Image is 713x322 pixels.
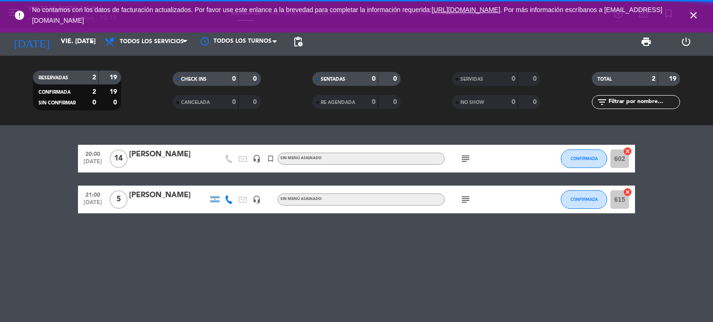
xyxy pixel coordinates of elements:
span: CHECK INS [181,77,207,82]
strong: 0 [92,99,96,106]
strong: 0 [113,99,119,106]
strong: 0 [533,99,538,105]
span: 21:00 [81,189,104,200]
span: TOTAL [597,77,612,82]
i: arrow_drop_down [86,36,97,47]
span: CONFIRMADA [39,90,71,95]
strong: 0 [533,76,538,82]
i: turned_in_not [266,155,275,163]
span: Todos los servicios [120,39,184,45]
i: cancel [623,147,632,156]
input: Filtrar por nombre... [608,97,680,107]
i: subject [460,194,471,205]
strong: 0 [232,99,236,105]
span: SENTADAS [321,77,345,82]
span: CANCELADA [181,100,210,105]
span: NO SHOW [460,100,484,105]
button: CONFIRMADA [561,149,607,168]
i: subject [460,153,471,164]
strong: 0 [393,99,399,105]
span: 20:00 [81,148,104,159]
strong: 2 [92,89,96,95]
strong: 0 [512,76,515,82]
strong: 0 [393,76,399,82]
div: [PERSON_NAME] [129,189,208,201]
strong: 2 [652,76,655,82]
span: CONFIRMADA [570,156,598,161]
span: SERVIDAS [460,77,483,82]
button: CONFIRMADA [561,190,607,209]
strong: 0 [232,76,236,82]
span: No contamos con los datos de facturación actualizados. Por favor use este enlance a la brevedad p... [32,6,662,24]
strong: 19 [110,89,119,95]
strong: 0 [512,99,515,105]
span: RE AGENDADA [321,100,355,105]
span: [DATE] [81,200,104,210]
a: [URL][DOMAIN_NAME] [432,6,500,13]
span: CONFIRMADA [570,197,598,202]
i: cancel [623,187,632,197]
i: headset_mic [253,195,261,204]
span: RESERVADAS [39,76,68,80]
span: [DATE] [81,159,104,169]
a: . Por más información escríbanos a [EMAIL_ADDRESS][DOMAIN_NAME] [32,6,662,24]
span: print [641,36,652,47]
strong: 0 [253,99,259,105]
strong: 0 [253,76,259,82]
span: Sin menú asignado [280,156,322,160]
span: 5 [110,190,128,209]
span: 14 [110,149,128,168]
i: error [14,10,25,21]
span: Sin menú asignado [280,197,322,201]
span: SIN CONFIRMAR [39,101,76,105]
strong: 0 [372,76,376,82]
i: close [688,10,699,21]
div: [PERSON_NAME] [129,148,208,161]
i: [DATE] [7,32,56,52]
strong: 19 [669,76,678,82]
strong: 0 [372,99,376,105]
span: pending_actions [292,36,304,47]
strong: 19 [110,74,119,81]
div: LOG OUT [666,28,706,56]
i: headset_mic [253,155,261,163]
strong: 2 [92,74,96,81]
i: filter_list [596,97,608,108]
i: power_settings_new [681,36,692,47]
